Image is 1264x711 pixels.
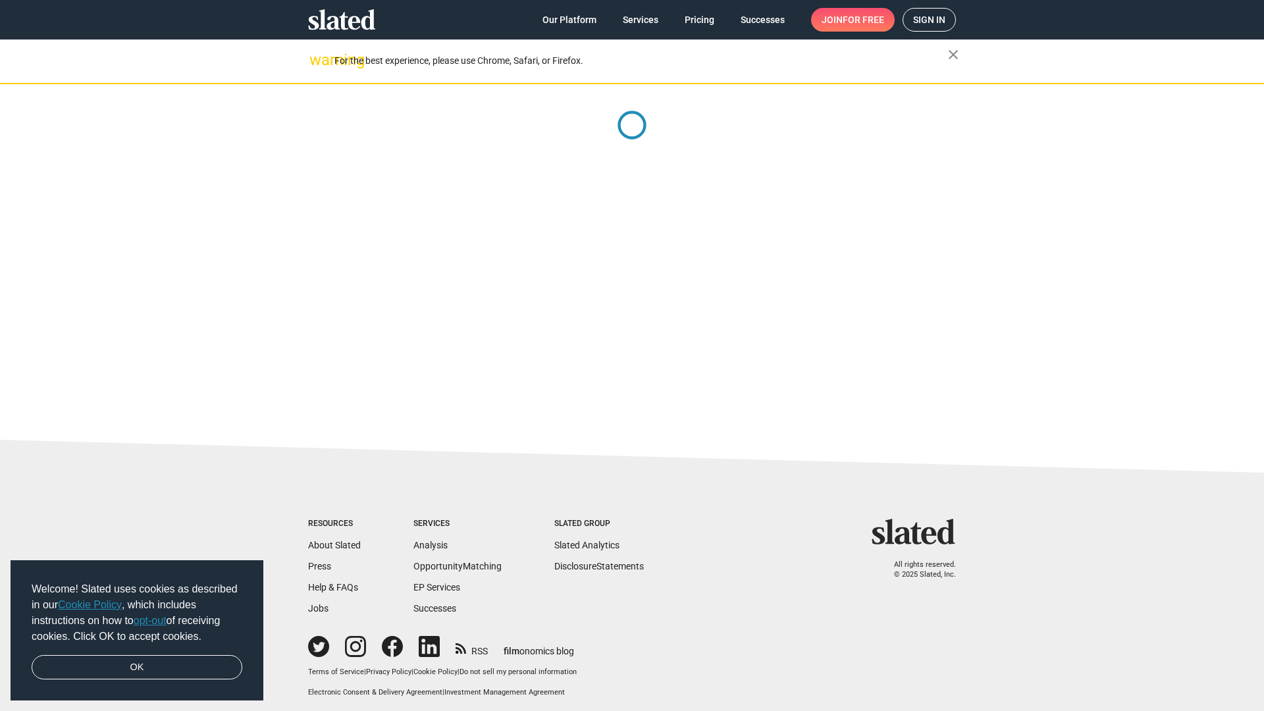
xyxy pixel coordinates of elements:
[458,668,460,676] span: |
[308,668,364,676] a: Terms of Service
[308,582,358,592] a: Help & FAQs
[334,52,948,70] div: For the best experience, please use Chrome, Safari, or Firefox.
[730,8,795,32] a: Successes
[822,8,884,32] span: Join
[413,561,502,571] a: OpportunityMatching
[32,655,242,680] a: dismiss cookie message
[612,8,669,32] a: Services
[945,47,961,63] mat-icon: close
[308,540,361,550] a: About Slated
[32,581,242,645] span: Welcome! Slated uses cookies as described in our , which includes instructions on how to of recei...
[308,603,329,614] a: Jobs
[554,540,619,550] a: Slated Analytics
[309,52,325,68] mat-icon: warning
[364,668,366,676] span: |
[134,615,167,626] a: opt-out
[843,8,884,32] span: for free
[504,635,574,658] a: filmonomics blog
[413,603,456,614] a: Successes
[413,668,458,676] a: Cookie Policy
[532,8,607,32] a: Our Platform
[903,8,956,32] a: Sign in
[674,8,725,32] a: Pricing
[554,561,644,571] a: DisclosureStatements
[811,8,895,32] a: Joinfor free
[442,688,444,697] span: |
[554,519,644,529] div: Slated Group
[623,8,658,32] span: Services
[741,8,785,32] span: Successes
[413,519,502,529] div: Services
[460,668,577,677] button: Do not sell my personal information
[308,688,442,697] a: Electronic Consent & Delivery Agreement
[11,560,263,701] div: cookieconsent
[411,668,413,676] span: |
[58,599,122,610] a: Cookie Policy
[880,560,956,579] p: All rights reserved. © 2025 Slated, Inc.
[413,540,448,550] a: Analysis
[456,637,488,658] a: RSS
[308,519,361,529] div: Resources
[308,561,331,571] a: Press
[542,8,596,32] span: Our Platform
[685,8,714,32] span: Pricing
[504,646,519,656] span: film
[444,688,565,697] a: Investment Management Agreement
[413,582,460,592] a: EP Services
[913,9,945,31] span: Sign in
[366,668,411,676] a: Privacy Policy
